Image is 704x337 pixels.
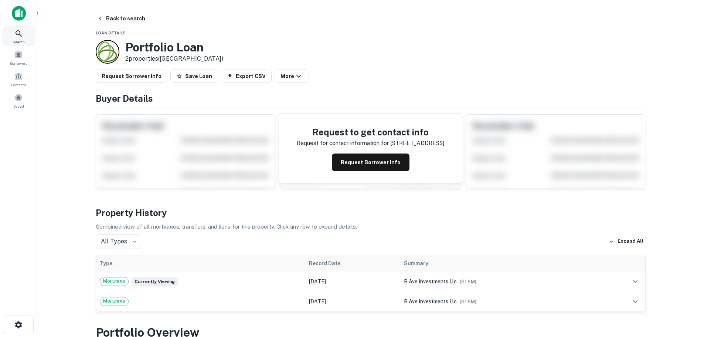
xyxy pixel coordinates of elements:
[667,278,704,313] iframe: Chat Widget
[100,277,128,285] span: Mortgage
[390,139,444,148] p: [STREET_ADDRESS]
[297,139,389,148] p: Request for contact information for
[305,291,400,311] td: [DATE]
[94,12,148,25] button: Back to search
[125,40,223,54] h3: Portfolio Loan
[170,70,218,83] button: Save Loan
[132,277,178,286] span: Currently viewing
[10,60,27,66] span: Borrowers
[96,92,646,105] h4: Buyer Details
[221,70,272,83] button: Export CSV
[96,206,646,219] h4: Property History
[305,272,400,291] td: [DATE]
[629,295,642,308] button: expand row
[96,222,646,231] p: Combined view of all mortgages, transfers, and liens for this property. Click any row to expand d...
[332,154,409,171] button: Request Borrower Info
[607,236,646,247] button: Expand All
[305,255,400,272] th: Record Date
[2,91,35,111] a: Saved
[96,31,126,35] span: Loan Details
[96,255,305,272] th: Type
[400,255,596,272] th: Summary
[13,39,25,45] span: Search
[96,234,140,249] div: All Types
[404,279,457,284] span: b ave investments llc
[100,297,128,305] span: Mortgage
[460,299,476,304] span: ($ 1.5M )
[2,26,35,46] a: Search
[2,48,35,68] a: Borrowers
[404,299,457,304] span: b ave investments llc
[13,103,24,109] span: Saved
[2,69,35,89] a: Contacts
[96,70,167,83] button: Request Borrower Info
[12,6,26,21] img: capitalize-icon.png
[11,82,26,88] span: Contacts
[297,125,444,139] h4: Request to get contact info
[629,275,642,288] button: expand row
[275,70,309,83] button: More
[460,279,476,284] span: ($ 1.5M )
[125,54,223,63] p: 2 properties ([GEOGRAPHIC_DATA])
